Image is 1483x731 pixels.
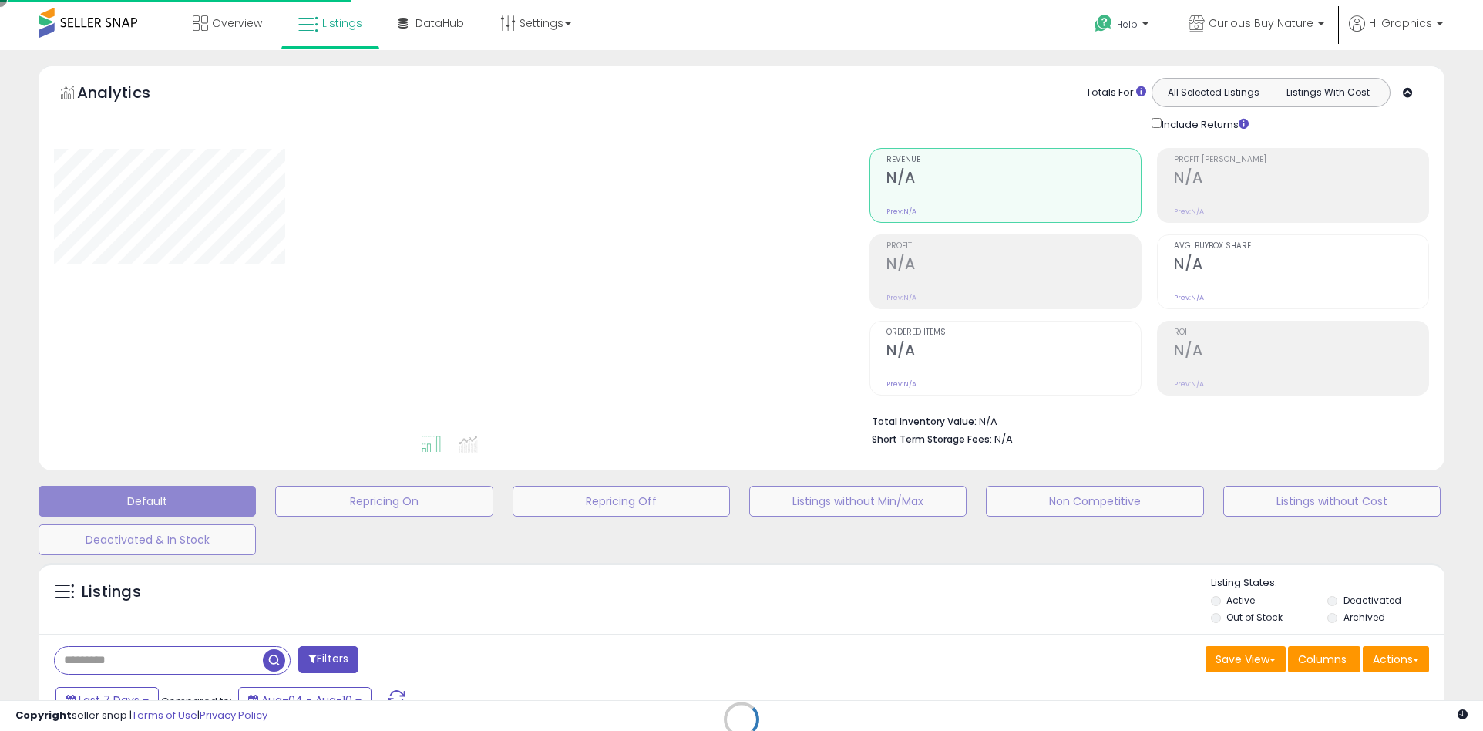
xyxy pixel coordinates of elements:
span: Revenue [886,156,1141,164]
li: N/A [872,411,1417,430]
button: Listings without Cost [1223,486,1441,517]
h2: N/A [886,169,1141,190]
div: seller snap | | [15,709,267,723]
h2: N/A [886,342,1141,362]
span: Avg. Buybox Share [1174,242,1428,251]
span: Overview [212,15,262,31]
span: Profit [886,242,1141,251]
button: Listings With Cost [1270,83,1385,103]
span: Help [1117,18,1138,31]
div: Totals For [1086,86,1146,100]
span: Curious Buy Nature [1209,15,1313,31]
h2: N/A [1174,169,1428,190]
small: Prev: N/A [1174,207,1204,216]
span: Ordered Items [886,328,1141,337]
button: Default [39,486,256,517]
div: Include Returns [1140,115,1267,133]
i: Get Help [1094,14,1113,33]
small: Prev: N/A [886,207,916,216]
small: Prev: N/A [886,293,916,302]
button: Deactivated & In Stock [39,524,256,555]
span: N/A [994,432,1013,446]
span: Listings [322,15,362,31]
button: Non Competitive [986,486,1203,517]
small: Prev: N/A [1174,293,1204,302]
span: DataHub [415,15,464,31]
span: Hi Graphics [1369,15,1432,31]
button: Repricing On [275,486,493,517]
h2: N/A [886,255,1141,276]
h5: Analytics [77,82,180,107]
a: Hi Graphics [1349,15,1443,50]
button: Repricing Off [513,486,730,517]
strong: Copyright [15,708,72,723]
small: Prev: N/A [886,379,916,389]
span: Profit [PERSON_NAME] [1174,156,1428,164]
button: Listings without Min/Max [749,486,967,517]
small: Prev: N/A [1174,379,1204,389]
h2: N/A [1174,255,1428,276]
b: Total Inventory Value: [872,415,977,428]
a: Help [1082,2,1164,50]
b: Short Term Storage Fees: [872,433,992,446]
button: All Selected Listings [1156,83,1271,103]
span: ROI [1174,328,1428,337]
h2: N/A [1174,342,1428,362]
